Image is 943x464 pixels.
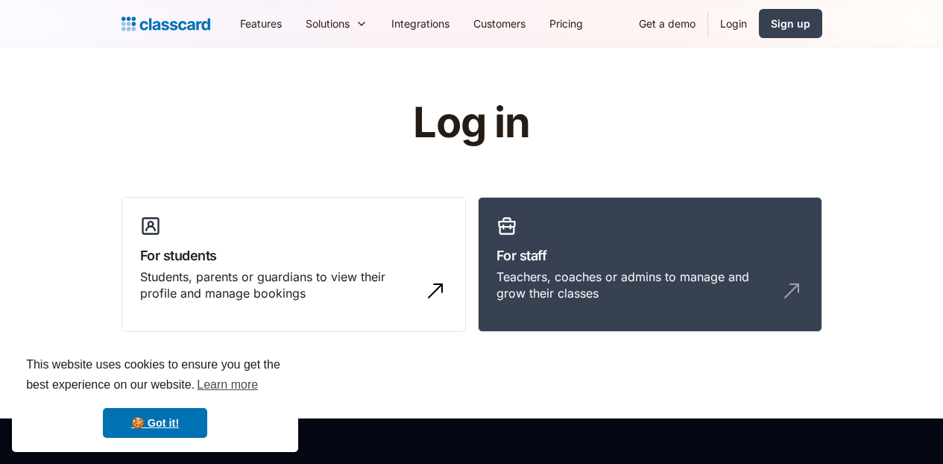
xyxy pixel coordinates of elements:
[140,245,447,266] h3: For students
[12,342,298,452] div: cookieconsent
[537,7,595,40] a: Pricing
[627,7,707,40] a: Get a demo
[140,269,417,302] div: Students, parents or guardians to view their profile and manage bookings
[496,269,774,302] div: Teachers, coaches or admins to manage and grow their classes
[26,356,284,396] span: This website uses cookies to ensure you get the best experience on our website.
[379,7,461,40] a: Integrations
[306,16,350,31] div: Solutions
[228,7,294,40] a: Features
[122,13,210,34] a: home
[461,7,537,40] a: Customers
[759,9,822,38] a: Sign up
[103,408,207,438] a: dismiss cookie message
[708,7,759,40] a: Login
[294,7,379,40] div: Solutions
[195,374,260,396] a: learn more about cookies
[496,245,804,266] h3: For staff
[235,100,708,146] h1: Log in
[771,16,810,31] div: Sign up
[478,197,822,333] a: For staffTeachers, coaches or admins to manage and grow their classes
[122,197,466,333] a: For studentsStudents, parents or guardians to view their profile and manage bookings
